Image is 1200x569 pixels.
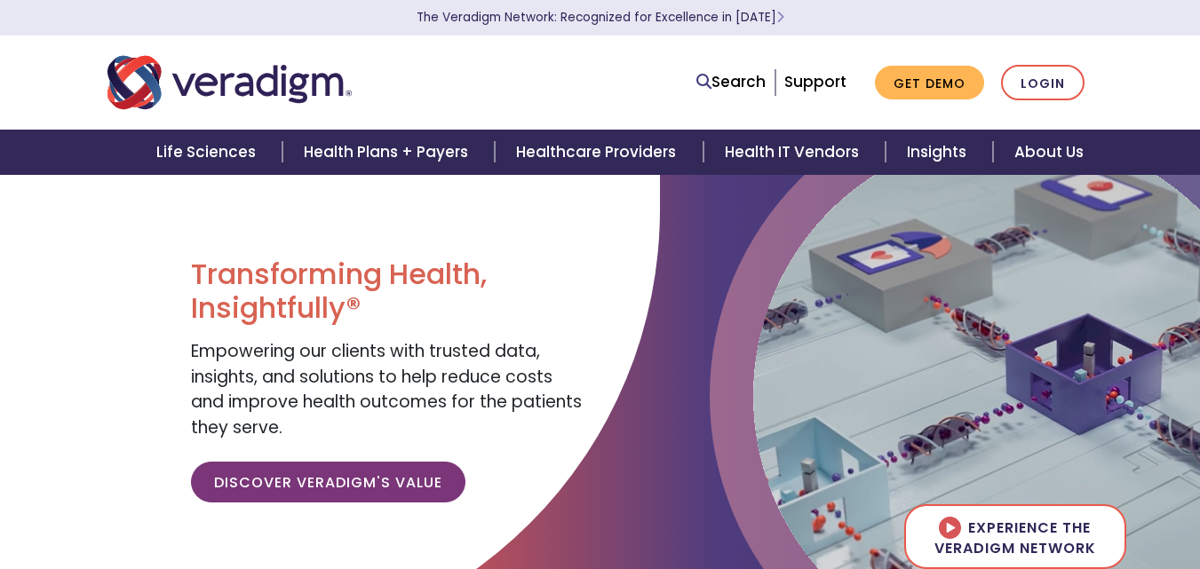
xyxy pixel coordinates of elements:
img: Veradigm logo [107,53,352,112]
a: Health Plans + Payers [282,130,495,175]
a: The Veradigm Network: Recognized for Excellence in [DATE]Learn More [417,9,784,26]
a: Insights [886,130,993,175]
a: Search [696,70,766,94]
a: Login [1001,65,1085,101]
a: Get Demo [875,66,984,100]
a: Health IT Vendors [703,130,886,175]
a: Life Sciences [135,130,282,175]
span: Learn More [776,9,784,26]
a: Discover Veradigm's Value [191,462,465,502]
a: Healthcare Providers [495,130,703,175]
a: Support [784,71,846,92]
a: About Us [993,130,1105,175]
h1: Transforming Health, Insightfully® [191,257,586,326]
span: Empowering our clients with trusted data, insights, and solutions to help reduce costs and improv... [191,339,582,439]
